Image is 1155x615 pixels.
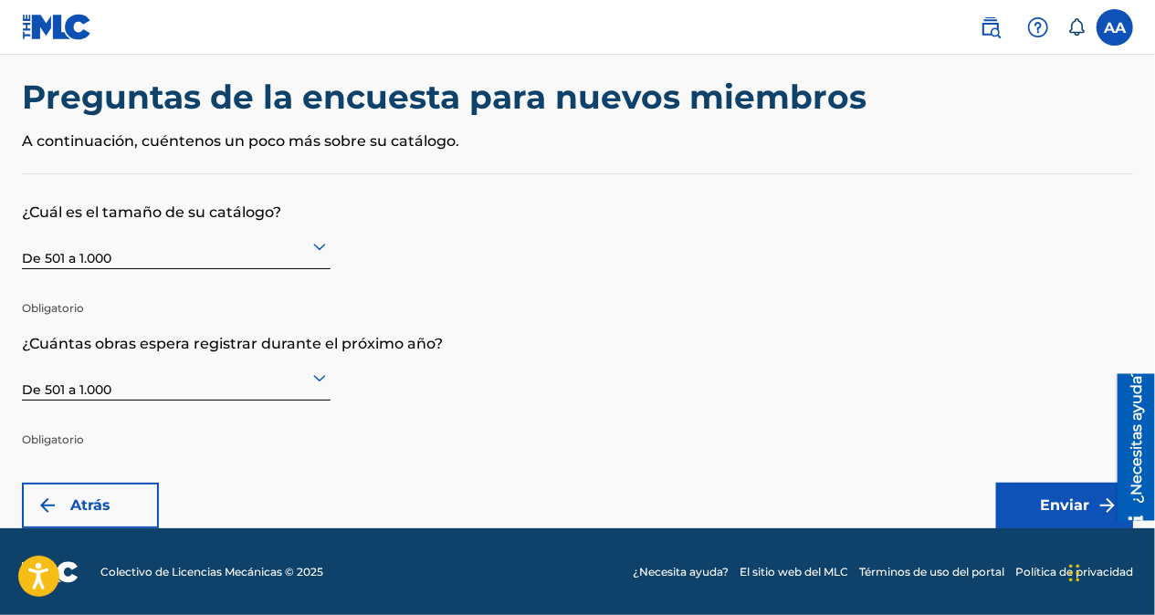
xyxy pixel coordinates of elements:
span: Colectivo de Licencias Mecánicas © 2025 [100,564,323,580]
p: ¿Cuántas obras espera registrar durante el próximo año? [22,306,1133,355]
a: Política de privacidad [1015,564,1133,580]
div: De 501 a 1.000 [22,355,331,400]
a: ¿Necesita ayuda? [633,564,729,580]
a: Public Search [972,9,1009,46]
p: A continuación, cuéntenos un poco más sobre su catálogo. [22,130,1133,152]
img: 7ee5dd4eb1f8a8e3ef2f.svg [37,495,58,516]
a: El sitio web del MLC [740,564,848,580]
button: Enviar [996,483,1133,528]
iframe: Resource Center [1104,374,1155,521]
img: Logotipo de MLC [22,14,92,40]
button: Atrás [22,483,159,528]
div: Notifications [1067,18,1086,36]
h2: Preguntas de la encuesta para nuevos miembros [22,77,876,118]
div: User Menu [1097,9,1133,46]
img: logotipo [22,561,79,583]
img: Ayuda [1027,16,1049,38]
div: De 501 a 1.000 [22,224,331,268]
img: buscar [980,16,1002,38]
iframe: Chat Widget [1064,527,1155,615]
div: Widget de chat [1064,527,1155,615]
font: Enviar [1040,495,1089,516]
div: Help [1020,9,1056,46]
div: Arrastrar [1069,546,1080,600]
p: Obligatorio [22,273,331,317]
p: ¿Cuál es el tamaño de su catálogo? [22,174,1133,224]
img: f7272a7cc735f4ea7f67.svg [1097,495,1118,516]
font: Atrás [70,495,110,516]
p: Obligatorio [22,404,331,448]
a: Términos de uso del portal [859,564,1004,580]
